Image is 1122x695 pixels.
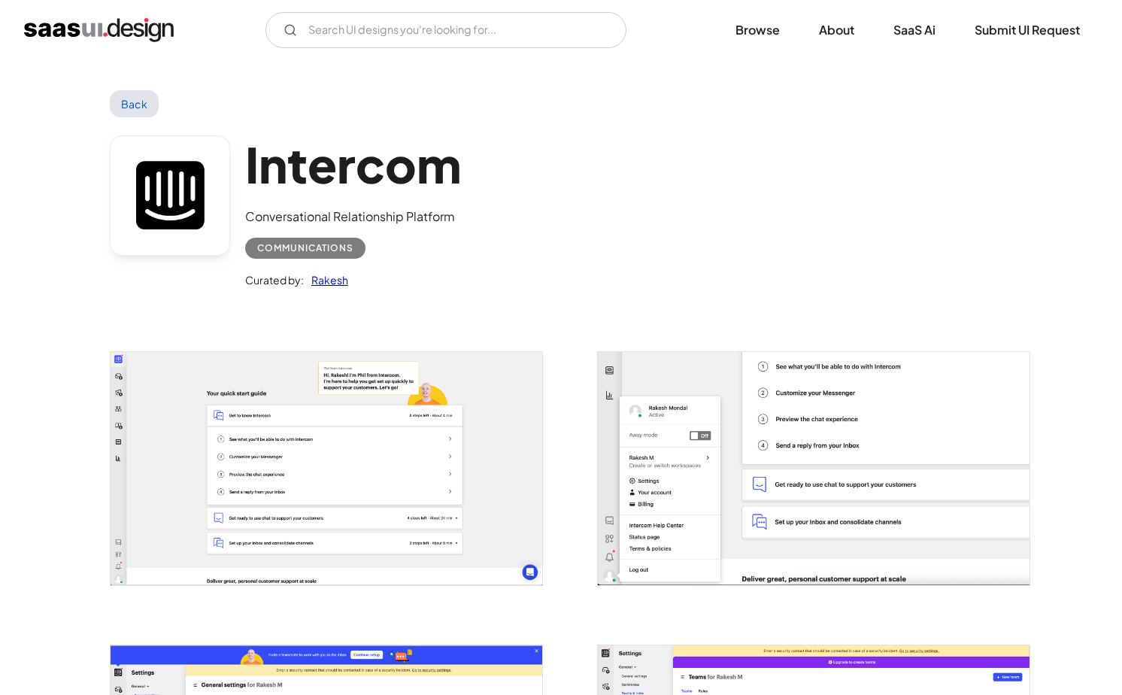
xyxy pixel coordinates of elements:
h1: Intercom [245,135,461,193]
a: SaaS Ai [875,14,954,47]
form: Email Form [265,12,626,48]
input: Search UI designs you're looking for... [265,12,626,48]
a: Rakesh [304,271,348,289]
div: Curated by: [245,271,304,289]
a: open lightbox [598,352,1030,584]
img: 6016bb54eaca0a2176620638_Intercom-home.jpg [111,352,542,584]
a: open lightbox [111,352,542,584]
a: Browse [717,14,798,47]
a: home [24,18,174,42]
img: 6016bb54a2b63e7a4f14bb4a_Intercom-menu.jpg [598,352,1030,584]
div: Conversational Relationship Platform [245,208,461,226]
a: Submit UI Request [957,14,1098,47]
a: Back [110,90,159,117]
a: About [801,14,872,47]
div: Communications [257,239,353,257]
